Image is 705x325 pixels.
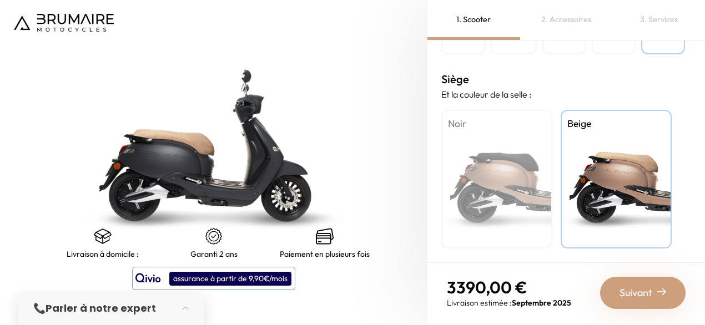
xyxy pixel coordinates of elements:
h4: Noir [448,116,546,131]
img: credit-cards.png [316,227,334,245]
img: Logo de Brumaire [14,14,114,32]
p: Livraison à domicile : [67,250,139,258]
div: assurance à partir de 9,90€/mois [169,272,291,286]
img: certificat-de-garantie.png [205,227,223,245]
p: Et la couleur de la selle : [441,88,691,101]
span: Suivant [620,285,652,301]
p: Paiement en plusieurs fois [280,250,370,258]
img: shipping.png [94,227,112,245]
p: 3390,00 € [447,277,571,297]
p: Garanti 2 ans [190,250,238,258]
h4: Beige [567,116,665,131]
img: logo qivio [135,272,161,285]
span: Septembre 2025 [512,298,571,308]
button: assurance à partir de 9,90€/mois [132,267,295,290]
img: right-arrow-2.png [657,287,666,296]
p: Livraison estimée : [447,297,571,308]
h3: Siège [441,71,691,88]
